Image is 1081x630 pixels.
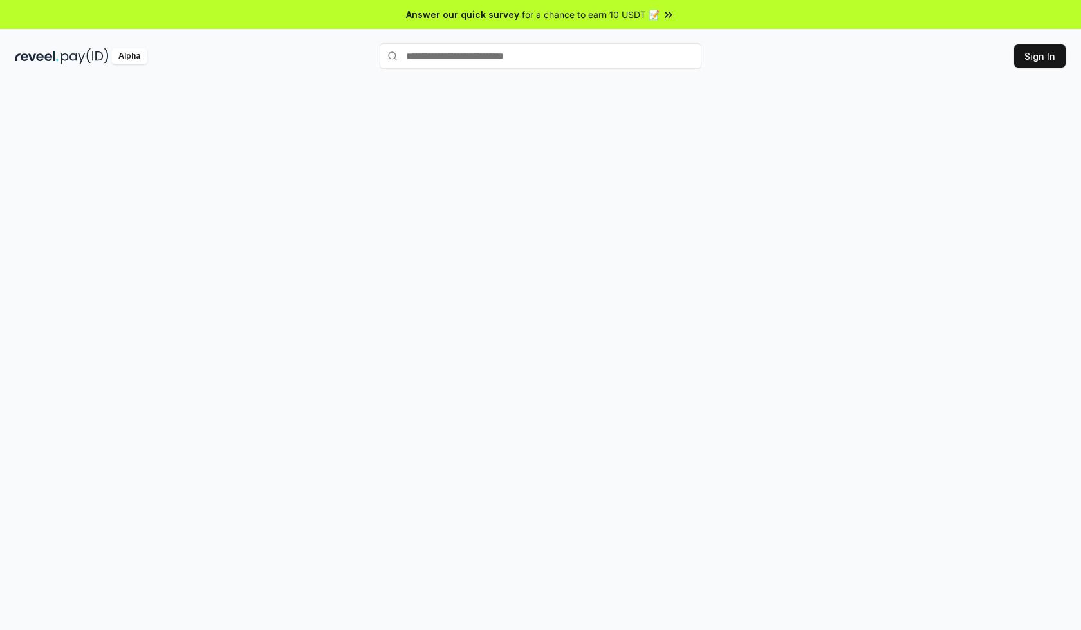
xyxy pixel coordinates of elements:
[15,48,59,64] img: reveel_dark
[406,8,519,21] span: Answer our quick survey
[61,48,109,64] img: pay_id
[111,48,147,64] div: Alpha
[1014,44,1066,68] button: Sign In
[522,8,660,21] span: for a chance to earn 10 USDT 📝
